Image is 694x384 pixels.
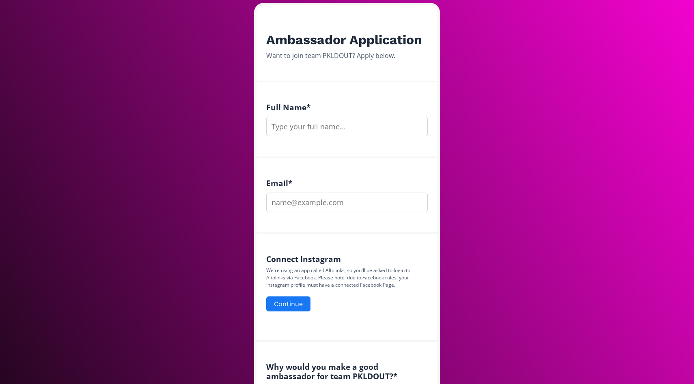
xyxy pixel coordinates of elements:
[266,117,428,136] input: Type your full name...
[266,267,428,289] p: We're using an app called Altolinks, so you'll be asked to login to Altolinks via Facebook. Pleas...
[266,362,428,381] h4: Why would you make a good ambassador for team PKLDOUT? *
[266,178,428,188] h4: Email *
[266,254,428,264] h4: Connect Instagram
[266,51,428,60] div: Want to join team PKLDOUT? Apply below.
[266,193,428,212] input: name@example.com
[266,296,310,311] button: Continue
[266,103,428,112] h4: Full Name *
[266,32,428,47] h2: Ambassador Application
